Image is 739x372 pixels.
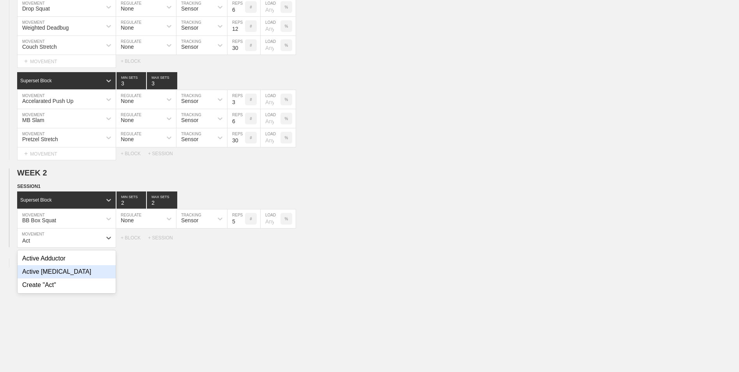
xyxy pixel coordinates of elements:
div: Create "Act" [18,278,116,292]
span: + [24,150,28,157]
div: MOVEMENT [17,147,116,160]
div: None [121,217,134,223]
div: + BLOCK [121,151,148,156]
span: + [17,260,21,267]
iframe: Chat Widget [700,335,739,372]
div: Accelarated Push Up [22,98,74,104]
div: Sensor [181,98,198,104]
div: Active [MEDICAL_DATA] [18,265,116,278]
div: WEEK 3 [17,259,54,267]
p: % [285,5,288,9]
div: + SESSION [148,151,179,156]
div: Pretzel Stretch [22,136,58,142]
div: + BLOCK [121,58,148,64]
p: % [285,136,288,140]
div: Sensor [181,5,198,12]
div: None [121,44,134,50]
div: Active Adductor [18,252,116,265]
p: % [285,97,288,102]
input: None [147,191,177,209]
p: % [285,117,288,121]
input: Any [261,36,280,55]
input: None [147,72,177,89]
div: MOVEMENT [17,55,116,68]
div: Sensor [181,117,198,123]
input: Any [261,17,280,35]
div: Superset Block [20,197,52,203]
input: Any [261,90,280,109]
div: Sensor [181,217,198,223]
span: + [24,58,28,64]
p: # [250,24,252,28]
div: BB Box Squat [22,217,56,223]
p: % [285,24,288,28]
div: Sensor [181,44,198,50]
p: # [250,97,252,102]
div: Drop Squat [22,5,50,12]
input: Any [261,128,280,147]
p: # [250,43,252,48]
p: # [250,136,252,140]
input: Any [261,209,280,228]
div: Sensor [181,136,198,142]
div: Sensor [181,25,198,31]
p: # [250,5,252,9]
div: + SESSION [148,235,179,241]
p: # [250,217,252,221]
div: Superset Block [20,78,52,83]
div: Couch Stretch [22,44,57,50]
p: % [285,43,288,48]
div: + BLOCK [121,235,148,241]
div: None [121,5,134,12]
div: MB Slam [22,117,44,123]
div: None [121,25,134,31]
div: None [121,98,134,104]
div: None [121,117,134,123]
div: None [121,136,134,142]
p: % [285,217,288,221]
p: # [250,117,252,121]
span: SESSION 1 [17,184,41,189]
span: WEEK 2 [17,168,47,177]
div: Weighted Deadbug [22,25,69,31]
input: Any [261,109,280,128]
